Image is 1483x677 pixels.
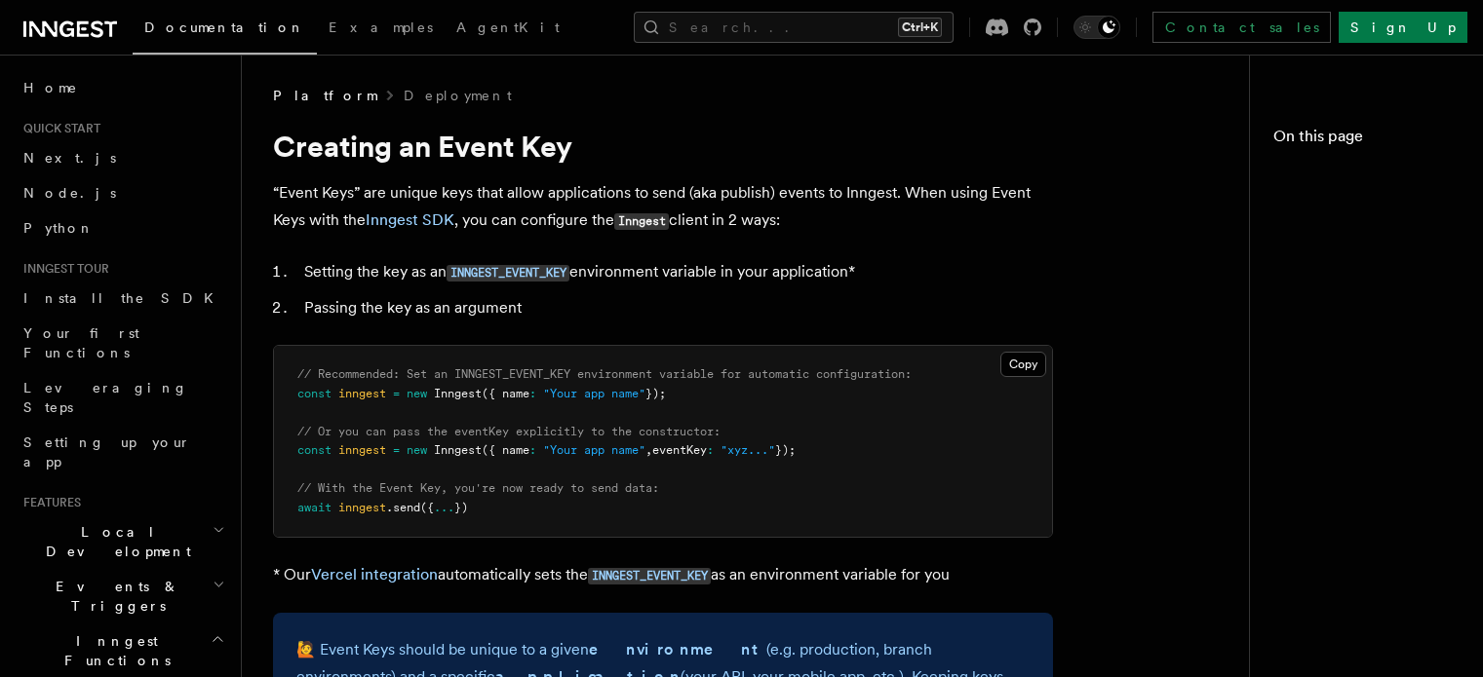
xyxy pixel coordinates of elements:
[393,387,400,400] span: =
[16,121,100,136] span: Quick start
[297,387,332,400] span: const
[645,387,666,400] span: });
[1285,210,1460,284] a: Creating a new Event Key
[16,631,211,670] span: Inngest Functions
[407,387,427,400] span: new
[16,577,213,616] span: Events & Triggers
[16,514,229,569] button: Local Development
[589,640,766,658] strong: environment
[298,258,1053,286] li: Setting the key as an environment variable in your application*
[23,150,116,166] span: Next.js
[707,443,714,457] span: :
[16,261,109,277] span: Inngest tour
[16,140,229,175] a: Next.js
[898,18,942,37] kbd: Ctrl+K
[1073,16,1120,39] button: Toggle dark mode
[16,210,229,245] a: Python
[445,6,571,53] a: AgentKit
[588,565,711,583] a: INNGEST_EVENT_KEY
[366,210,454,229] a: Inngest SDK
[482,443,529,457] span: ({ name
[16,370,229,425] a: Leveraging Steps
[407,443,427,457] span: new
[482,387,529,400] span: ({ name
[1339,12,1467,43] a: Sign Up
[317,6,445,53] a: Examples
[23,185,116,201] span: Node.js
[16,495,81,510] span: Features
[456,19,560,35] span: AgentKit
[614,213,669,230] code: Inngest
[311,565,438,583] a: Vercel integration
[16,70,229,105] a: Home
[434,443,482,457] span: Inngest
[529,443,536,457] span: :
[329,19,433,35] span: Examples
[338,443,386,457] span: inngest
[23,78,78,97] span: Home
[16,569,229,623] button: Events & Triggers
[1273,125,1460,156] h4: On this page
[420,501,434,514] span: ({
[1273,156,1460,210] a: Creating an Event Key
[298,294,1053,321] li: Passing the key as an argument
[16,425,229,479] a: Setting up your app
[273,86,376,105] span: Platform
[652,443,707,457] span: eventKey
[23,325,139,360] span: Your first Functions
[297,501,332,514] span: await
[23,290,225,306] span: Install the SDK
[645,443,652,457] span: ,
[273,561,1053,589] p: * Our automatically sets the as an environment variable for you
[16,316,229,370] a: Your first Functions
[543,387,645,400] span: "Your app name"
[144,19,305,35] span: Documentation
[23,380,188,415] span: Leveraging Steps
[447,262,569,281] a: INNGEST_EVENT_KEY
[454,501,468,514] span: })
[543,443,645,457] span: "Your app name"
[133,6,317,55] a: Documentation
[447,265,569,282] code: INNGEST_EVENT_KEY
[297,481,659,495] span: // With the Event Key, you're now ready to send data:
[338,501,386,514] span: inngest
[16,175,229,210] a: Node.js
[16,522,213,561] span: Local Development
[273,179,1053,235] p: “Event Keys” are unique keys that allow applications to send (aka publish) events to Inngest. Whe...
[1293,218,1460,277] span: Creating a new Event Key
[775,443,796,457] span: });
[23,220,95,236] span: Python
[434,387,482,400] span: Inngest
[338,387,386,400] span: inngest
[297,425,721,438] span: // Or you can pass the eventKey explicitly to the constructor:
[1000,352,1046,377] button: Copy
[721,443,775,457] span: "xyz..."
[297,443,332,457] span: const
[588,568,711,584] code: INNGEST_EVENT_KEY
[273,129,1053,164] h1: Creating an Event Key
[297,367,912,381] span: // Recommended: Set an INNGEST_EVENT_KEY environment variable for automatic configuration:
[386,501,420,514] span: .send
[634,12,954,43] button: Search...Ctrl+K
[1152,12,1331,43] a: Contact sales
[529,387,536,400] span: :
[393,443,400,457] span: =
[1281,164,1460,203] span: Creating an Event Key
[23,434,191,470] span: Setting up your app
[434,501,454,514] span: ...
[16,281,229,316] a: Install the SDK
[404,86,512,105] a: Deployment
